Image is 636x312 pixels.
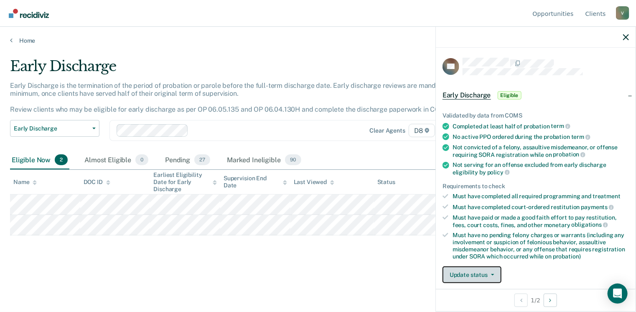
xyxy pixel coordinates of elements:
[453,214,629,228] div: Must have paid or made a good faith effort to pay restitution, fees, court costs, fines, and othe...
[498,91,522,100] span: Eligible
[153,171,217,192] div: Earliest Eligibility Date for Early Discharge
[10,82,459,114] p: Early Discharge is the termination of the period of probation or parole before the full-term disc...
[453,232,629,260] div: Must have no pending felony charges or warrants (including any involvement or suspicion of feloni...
[194,154,210,165] span: 27
[10,151,69,169] div: Eligible Now
[377,179,395,186] div: Status
[453,161,629,176] div: Not serving for an offense excluded from early discharge eligibility by
[436,289,636,311] div: 1 / 2
[443,266,501,283] button: Update status
[553,151,586,158] span: probation
[55,154,68,165] span: 2
[224,175,287,189] div: Supervision End Date
[83,151,150,169] div: Almost Eligible
[616,6,629,20] div: V
[163,151,212,169] div: Pending
[593,193,621,199] span: treatment
[13,179,37,186] div: Name
[14,125,89,132] span: Early Discharge
[10,37,626,44] a: Home
[487,169,510,176] span: policy
[553,253,581,260] span: probation)
[453,144,629,158] div: Not convicted of a felony, assaultive misdemeanor, or offense requiring SORA registration while on
[409,124,435,137] span: D8
[9,9,49,18] img: Recidiviz
[581,204,614,210] span: payments
[436,82,636,109] div: Early DischargeEligible
[135,154,148,165] span: 0
[453,123,629,130] div: Completed at least half of probation
[616,6,629,20] button: Profile dropdown button
[453,133,629,141] div: No active PPO ordered during the probation
[514,294,528,307] button: Previous Opportunity
[544,294,557,307] button: Next Opportunity
[453,193,629,200] div: Must have completed all required programming and
[294,179,334,186] div: Last Viewed
[571,133,590,140] span: term
[443,183,629,190] div: Requirements to check
[572,221,608,228] span: obligations
[453,203,629,211] div: Must have completed court-ordered restitution
[285,154,301,165] span: 90
[443,112,629,119] div: Validated by data from COMS
[551,123,570,129] span: term
[225,151,303,169] div: Marked Ineligible
[370,127,405,134] div: Clear agents
[443,91,491,100] span: Early Discharge
[10,58,487,82] div: Early Discharge
[84,179,110,186] div: DOC ID
[608,284,628,304] div: Open Intercom Messenger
